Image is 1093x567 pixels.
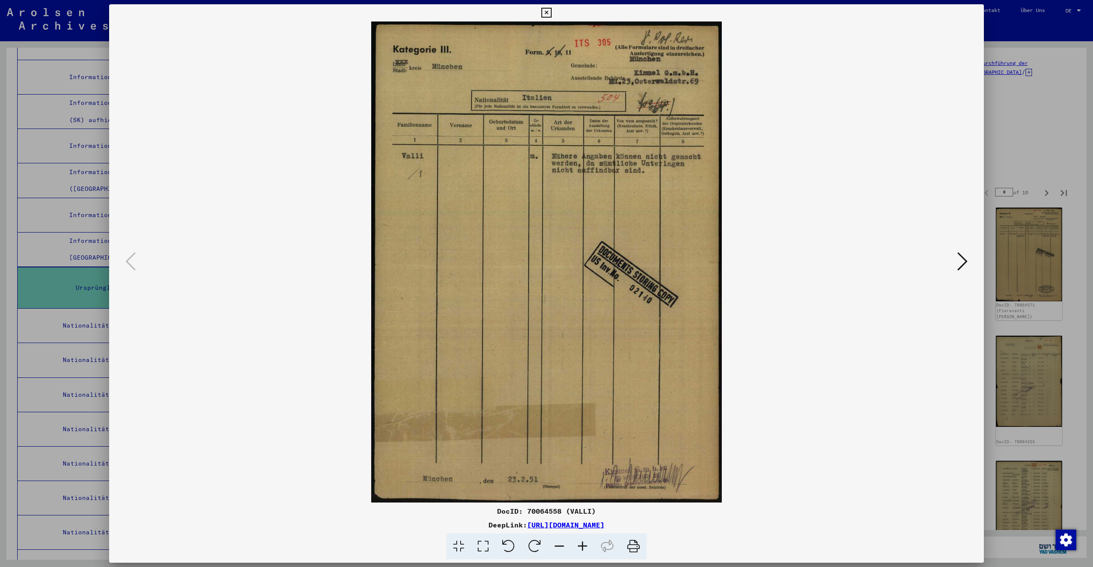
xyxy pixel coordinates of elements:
div: Zustimmung ändern [1055,529,1076,550]
div: DocID: 70064558 (VALLI) [109,506,983,516]
img: Zustimmung ändern [1056,530,1076,550]
div: DeepLink: [109,520,983,530]
img: 001.jpg [138,21,954,503]
a: [URL][DOMAIN_NAME] [527,521,605,529]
